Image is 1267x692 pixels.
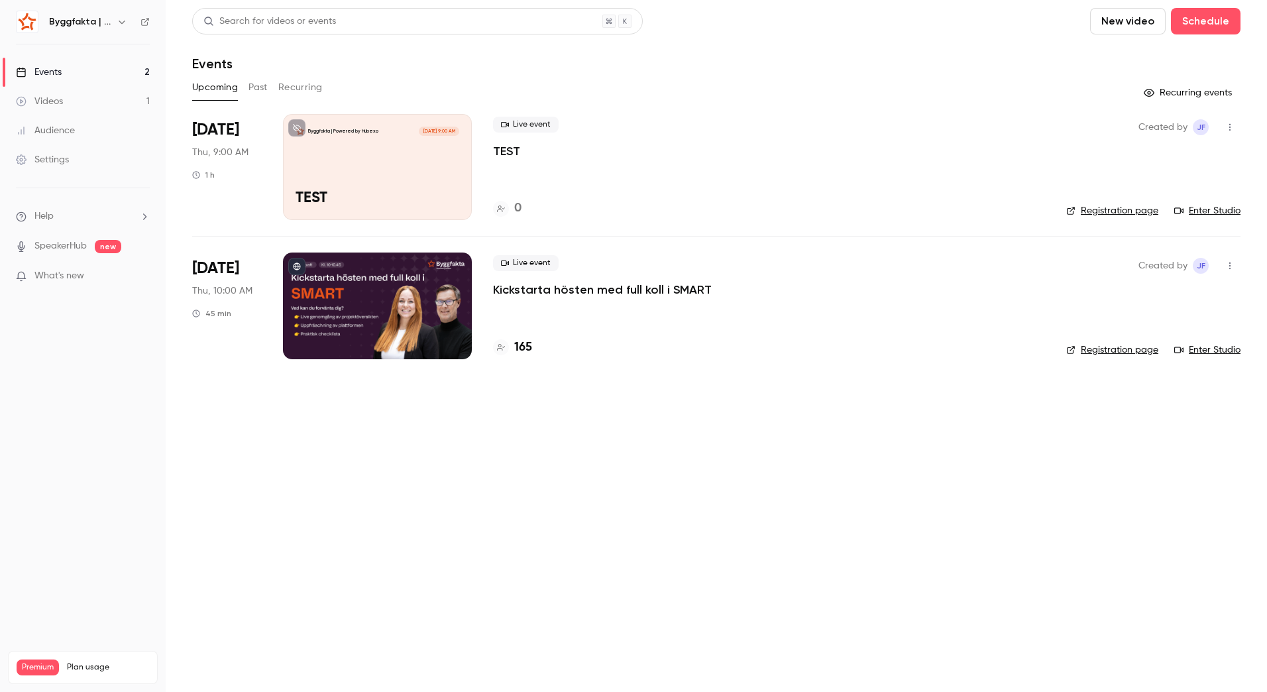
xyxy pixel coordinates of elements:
a: Enter Studio [1174,343,1240,357]
button: Schedule [1171,8,1240,34]
a: TEST [493,143,520,159]
span: Live event [493,255,559,271]
button: Upcoming [192,77,238,98]
div: Videos [16,95,63,108]
span: Created by [1138,258,1187,274]
div: Events [16,66,62,79]
a: Registration page [1066,204,1158,217]
a: TESTByggfakta | Powered by Hubexo[DATE] 9:00 AMTEST [283,114,472,220]
p: Byggfakta | Powered by Hubexo [308,128,378,135]
button: New video [1090,8,1166,34]
span: What's new [34,269,84,283]
span: Thu, 10:00 AM [192,284,252,298]
div: Search for videos or events [203,15,336,29]
button: Recurring events [1138,82,1240,103]
a: Enter Studio [1174,204,1240,217]
li: help-dropdown-opener [16,209,150,223]
span: Premium [17,660,59,675]
div: Settings [16,153,69,166]
span: Thu, 9:00 AM [192,146,248,159]
span: Plan usage [67,662,149,673]
span: Josephine Fantenberg [1193,258,1209,274]
span: Josephine Fantenberg [1193,119,1209,135]
p: TEST [296,190,459,207]
div: Aug 21 Thu, 9:00 AM (Europe/Stockholm) [192,114,262,220]
span: new [95,240,121,253]
span: [DATE] [192,119,239,141]
a: 0 [493,200,522,217]
a: Registration page [1066,343,1158,357]
span: [DATE] 9:00 AM [419,127,459,136]
span: JF [1197,258,1205,274]
a: SpeakerHub [34,239,87,253]
a: 165 [493,339,532,357]
div: 1 h [192,170,215,180]
h6: Byggfakta | Powered by Hubexo [49,15,111,29]
span: Live event [493,117,559,133]
h4: 165 [514,339,532,357]
span: [DATE] [192,258,239,279]
span: JF [1197,119,1205,135]
h4: 0 [514,200,522,217]
a: Kickstarta hösten med full koll i SMART [493,282,712,298]
span: Created by [1138,119,1187,135]
div: 45 min [192,308,231,319]
div: Audience [16,124,75,137]
h1: Events [192,56,233,72]
div: Aug 21 Thu, 10:00 AM (Europe/Stockholm) [192,253,262,359]
button: Recurring [278,77,323,98]
img: Byggfakta | Powered by Hubexo [17,11,38,32]
span: Help [34,209,54,223]
button: Past [248,77,268,98]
